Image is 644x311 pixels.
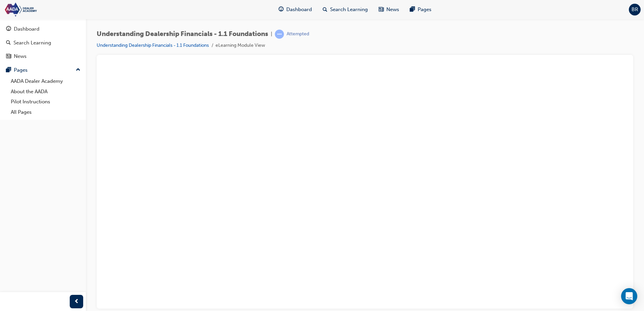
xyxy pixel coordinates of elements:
[97,30,268,38] span: Understanding Dealership Financials - 1.1 Foundations
[74,298,79,306] span: prev-icon
[97,42,209,48] a: Understanding Dealership Financials - 1.1 Foundations
[3,23,83,35] a: Dashboard
[8,97,83,107] a: Pilot Instructions
[386,6,399,13] span: News
[6,26,11,32] span: guage-icon
[8,76,83,87] a: AADA Dealer Academy
[629,4,641,15] button: BR
[373,3,405,16] a: news-iconNews
[275,30,284,39] span: learningRecordVerb_ATTEMPT-icon
[379,5,384,14] span: news-icon
[6,54,11,60] span: news-icon
[279,5,284,14] span: guage-icon
[76,66,80,74] span: up-icon
[216,42,265,49] li: eLearning Module View
[14,53,27,60] div: News
[13,39,51,47] div: Search Learning
[418,6,431,13] span: Pages
[330,6,368,13] span: Search Learning
[621,288,637,304] div: Open Intercom Messenger
[271,30,272,38] span: |
[632,6,638,13] span: BR
[3,50,83,63] a: News
[3,64,83,76] button: Pages
[286,6,312,13] span: Dashboard
[6,67,11,73] span: pages-icon
[317,3,373,16] a: search-iconSearch Learning
[8,107,83,117] a: All Pages
[3,2,81,17] img: Trak
[405,3,437,16] a: pages-iconPages
[287,31,309,37] div: Attempted
[3,22,83,64] button: DashboardSearch LearningNews
[323,5,327,14] span: search-icon
[14,25,39,33] div: Dashboard
[14,66,28,74] div: Pages
[3,37,83,49] a: Search Learning
[6,40,11,46] span: search-icon
[410,5,415,14] span: pages-icon
[8,87,83,97] a: About the AADA
[273,3,317,16] a: guage-iconDashboard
